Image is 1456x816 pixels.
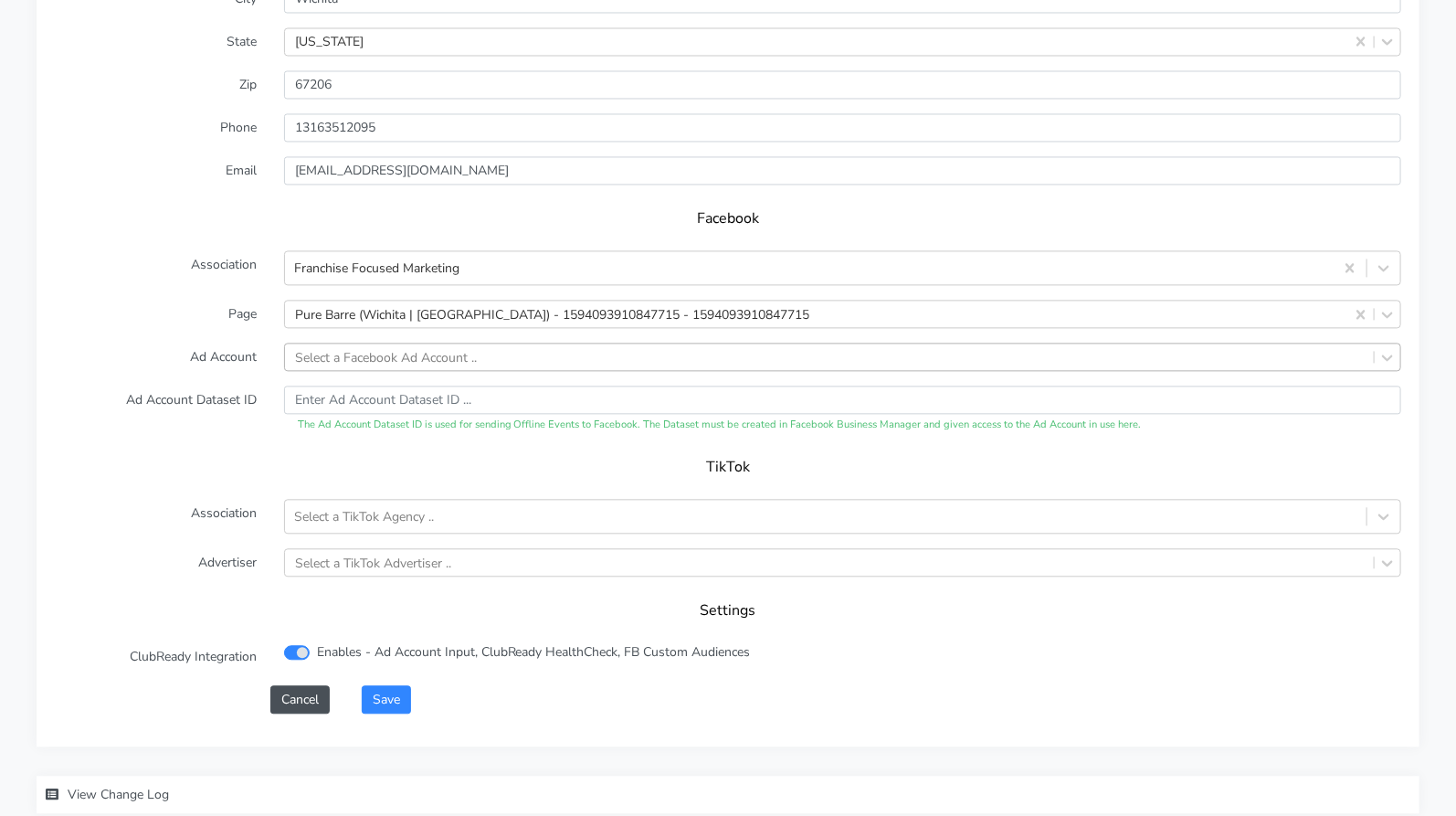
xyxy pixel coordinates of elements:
h5: Settings [73,602,1383,620]
input: Enter phone ... [284,113,1401,142]
input: Enter Ad Account Dataset ID ... [284,386,1401,414]
label: Enables - Ad Account Input, ClubReady HealthCheck, FB Custom Audiences [317,642,751,662]
label: Email [41,156,270,185]
label: Page [41,300,270,328]
div: Select a TikTok Agency .. [294,507,434,526]
label: Ad Account [41,343,270,371]
label: Association [41,250,270,285]
button: Cancel [270,685,330,714]
label: Association [41,499,270,534]
label: State [41,27,270,56]
h5: TikTok [73,459,1383,476]
label: Phone [41,113,270,142]
div: [US_STATE] [295,32,364,51]
label: Ad Account Dataset ID [41,386,270,433]
input: Enter Email ... [284,156,1401,185]
div: Pure Barre (Wichita | [GEOGRAPHIC_DATA]) - 1594093910847715 - 1594093910847715 [295,304,809,323]
input: Enter Zip .. [284,70,1401,99]
label: ClubReady Integration [41,642,270,671]
label: Advertiser [41,548,270,577]
div: Franchise Focused Marketing [294,259,459,278]
h5: Facebook [73,210,1383,228]
label: Zip [41,70,270,99]
span: View Change Log [68,786,169,803]
div: Select a TikTok Advertiser .. [295,553,451,572]
button: Save [362,685,411,714]
div: Select a Facebook Ad Account .. [295,347,477,366]
div: The Ad Account Dataset ID is used for sending Offline Events to Facebook. The Dataset must be cre... [284,418,1401,433]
